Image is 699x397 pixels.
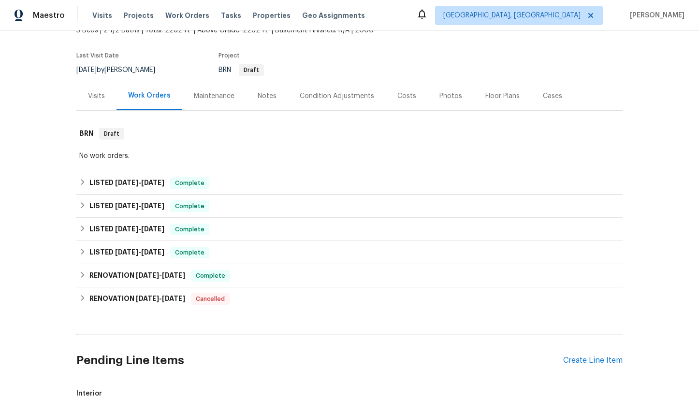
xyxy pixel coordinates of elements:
h6: BRN [79,128,93,140]
span: [DATE] [76,67,97,73]
span: Cancelled [192,294,229,304]
span: [DATE] [141,249,164,255]
span: BRN [218,67,264,73]
span: Geo Assignments [302,11,365,20]
span: - [115,202,164,209]
span: Complete [171,248,208,257]
h6: LISTED [89,200,164,212]
div: Photos [439,91,462,101]
div: Notes [258,91,277,101]
span: Complete [171,225,208,234]
span: - [136,272,185,279]
div: LISTED [DATE]-[DATE]Complete [76,171,623,195]
div: Maintenance [194,91,234,101]
div: No work orders. [79,151,620,161]
span: Properties [253,11,291,20]
h2: Pending Line Items [76,338,563,383]
span: Work Orders [165,11,209,20]
div: LISTED [DATE]-[DATE]Complete [76,218,623,241]
span: [DATE] [115,249,138,255]
span: Visits [92,11,112,20]
span: [DATE] [162,295,185,302]
div: RENOVATION [DATE]-[DATE]Complete [76,264,623,287]
span: [DATE] [136,272,159,279]
div: BRN Draft [76,118,623,149]
h6: LISTED [89,177,164,189]
h6: LISTED [89,247,164,258]
span: [PERSON_NAME] [626,11,684,20]
span: Tasks [221,12,241,19]
span: [DATE] [115,179,138,186]
h6: RENOVATION [89,293,185,305]
span: Draft [100,129,123,139]
span: 3 Beds | 2 1/2 Baths | Total: 2262 ft² | Above Grade: 2262 ft² | Basement Finished: N/A | 2000 [76,26,427,35]
span: - [115,249,164,255]
div: Costs [397,91,416,101]
span: [DATE] [141,179,164,186]
span: - [115,179,164,186]
span: Project [218,53,240,58]
span: Last Visit Date [76,53,119,58]
div: RENOVATION [DATE]-[DATE]Cancelled [76,287,623,311]
div: LISTED [DATE]-[DATE]Complete [76,195,623,218]
h6: RENOVATION [89,270,185,282]
div: Create Line Item [563,356,623,365]
span: [GEOGRAPHIC_DATA], [GEOGRAPHIC_DATA] [443,11,581,20]
span: Complete [171,201,208,211]
div: LISTED [DATE]-[DATE]Complete [76,241,623,264]
span: Complete [171,178,208,188]
div: Cases [543,91,562,101]
div: Work Orders [128,91,171,100]
span: Projects [124,11,154,20]
span: Draft [240,67,263,73]
div: Condition Adjustments [300,91,374,101]
span: [DATE] [115,226,138,232]
div: Visits [88,91,105,101]
span: Complete [192,271,229,281]
span: [DATE] [141,226,164,232]
span: [DATE] [136,295,159,302]
h6: LISTED [89,224,164,235]
div: by [PERSON_NAME] [76,64,167,76]
span: - [136,295,185,302]
span: [DATE] [162,272,185,279]
span: [DATE] [115,202,138,209]
span: - [115,226,164,232]
span: [DATE] [141,202,164,209]
div: Floor Plans [485,91,520,101]
span: Maestro [33,11,65,20]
